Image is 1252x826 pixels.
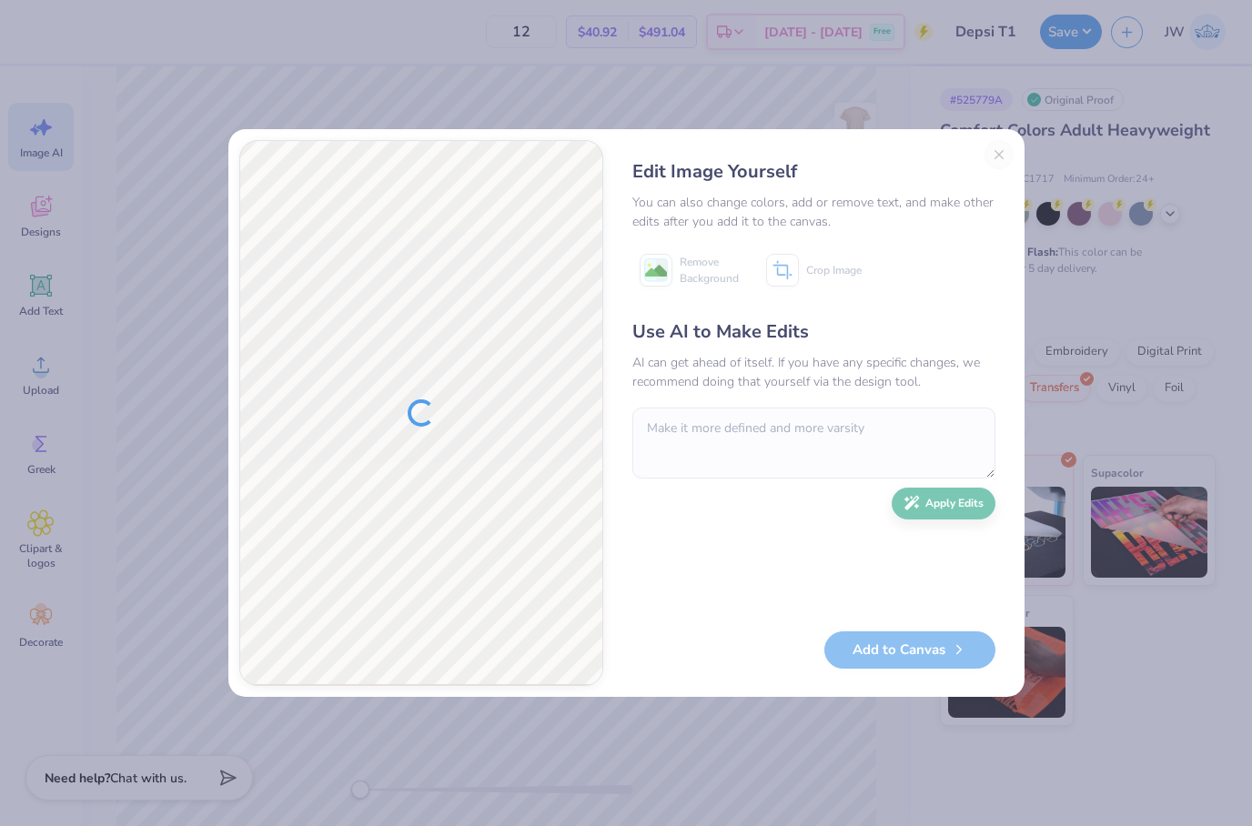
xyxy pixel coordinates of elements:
[680,254,739,287] span: Remove Background
[632,318,995,346] div: Use AI to Make Edits
[632,193,995,231] div: You can also change colors, add or remove text, and make other edits after you add it to the canvas.
[632,247,746,293] button: Remove Background
[759,247,873,293] button: Crop Image
[806,262,862,278] span: Crop Image
[632,158,995,186] div: Edit Image Yourself
[632,408,995,478] textarea: Make it more defined and more varsity
[632,353,995,391] div: AI can get ahead of itself. If you have any specific changes, we recommend doing that yourself vi...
